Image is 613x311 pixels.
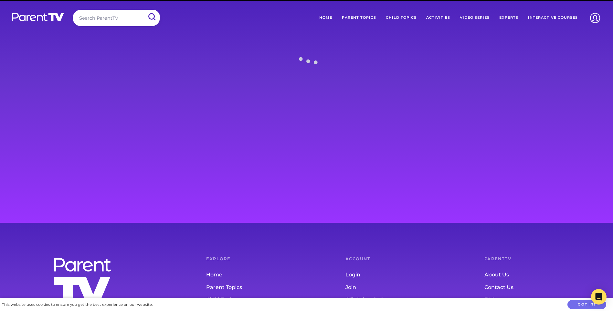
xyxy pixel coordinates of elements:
[143,10,160,24] input: Submit
[421,10,455,26] a: Activities
[206,281,319,294] a: Parent Topics
[484,281,597,294] a: Contact Us
[11,12,65,22] img: parenttv-logo-white.4c85aaf.svg
[484,294,597,306] a: FAQs
[73,10,160,26] input: Search ParentTV
[523,10,583,26] a: Interactive Courses
[345,294,459,306] a: Gift Subscription
[455,10,494,26] a: Video Series
[314,10,337,26] a: Home
[494,10,523,26] a: Experts
[206,269,319,281] a: Home
[206,257,319,261] h6: Explore
[591,289,607,305] div: Open Intercom Messenger
[587,10,603,26] img: Account
[484,269,597,281] a: About Us
[484,257,597,261] h6: ParentTV
[345,269,459,281] a: Login
[345,281,459,294] a: Join
[52,256,113,309] img: parenttv-logo-stacked-white.f9d0032.svg
[567,300,606,309] button: Got it!
[381,10,421,26] a: Child Topics
[2,301,153,308] div: This website uses cookies to ensure you get the best experience on our website.
[206,294,319,306] a: Child Topics
[345,257,459,261] h6: Account
[337,10,381,26] a: Parent Topics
